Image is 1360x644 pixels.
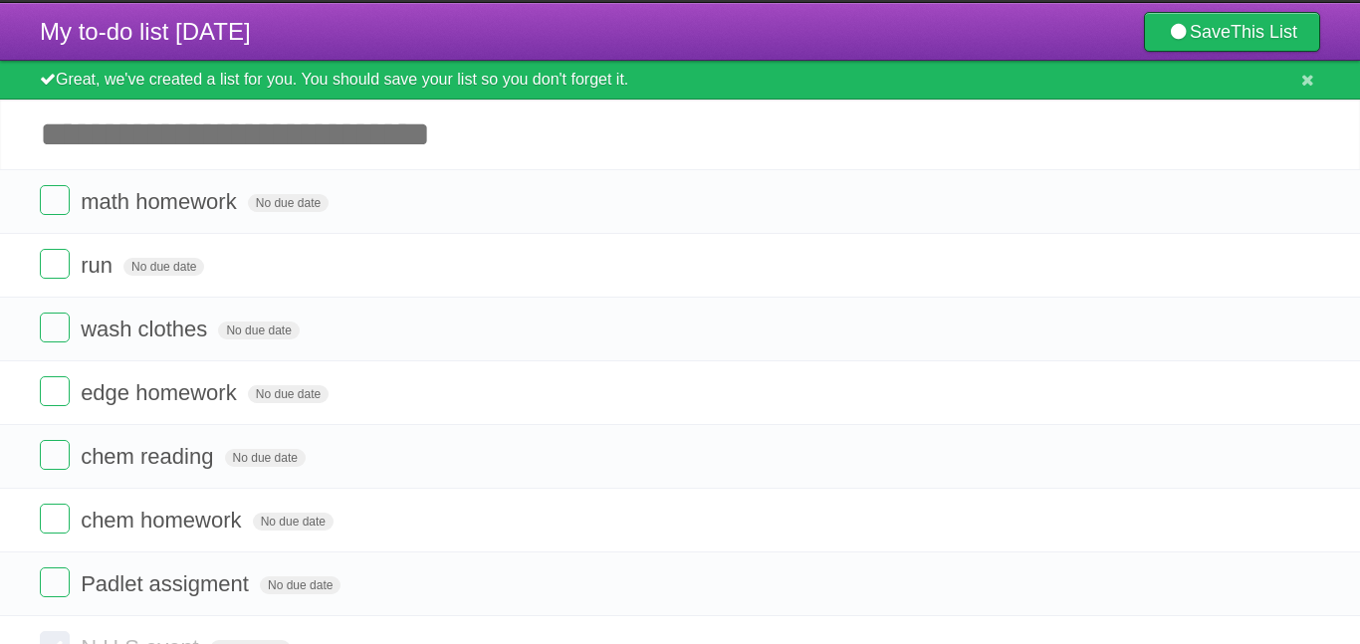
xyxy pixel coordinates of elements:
[1231,22,1297,42] b: This List
[1144,12,1320,52] a: SaveThis List
[81,189,242,214] span: math homework
[40,504,70,534] label: Done
[225,449,306,467] span: No due date
[248,385,329,403] span: No due date
[40,185,70,215] label: Done
[248,194,329,212] span: No due date
[253,513,334,531] span: No due date
[260,576,340,594] span: No due date
[40,440,70,470] label: Done
[81,380,242,405] span: edge homework
[40,249,70,279] label: Done
[123,258,204,276] span: No due date
[81,253,117,278] span: run
[40,313,70,342] label: Done
[40,567,70,597] label: Done
[218,322,299,339] span: No due date
[81,571,254,596] span: Padlet assigment
[81,317,212,341] span: wash clothes
[81,444,218,469] span: chem reading
[81,508,246,533] span: chem homework
[40,376,70,406] label: Done
[40,18,251,45] span: My to-do list [DATE]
